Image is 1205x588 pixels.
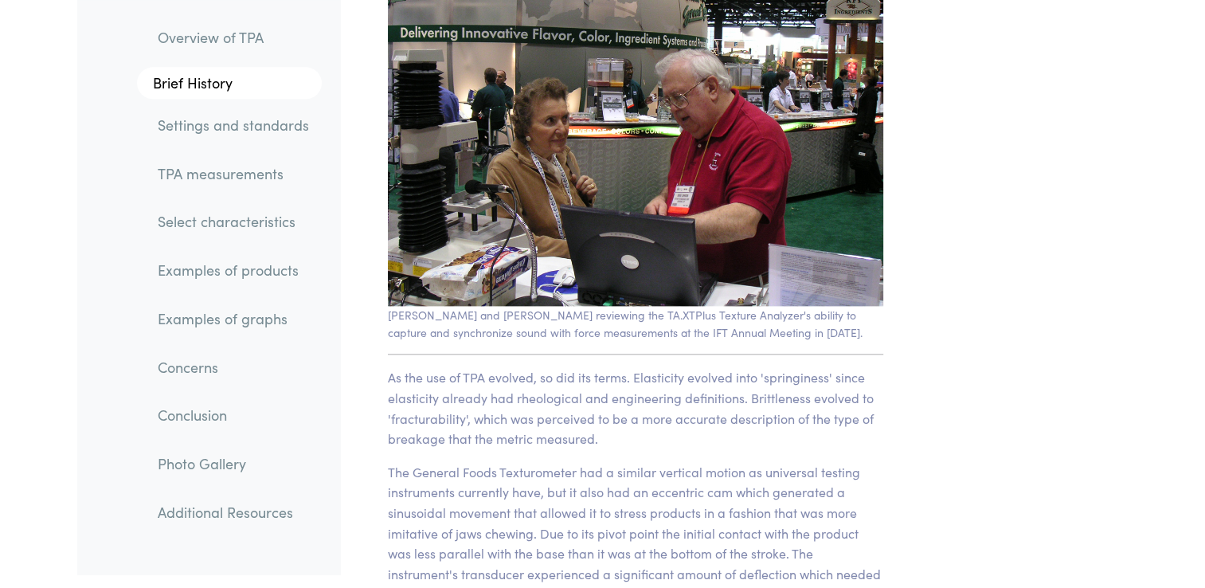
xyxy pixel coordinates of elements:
a: Settings and standards [145,107,322,143]
p: [PERSON_NAME] and [PERSON_NAME] reviewing the TA.XTPlus Texture Analyzer's ability to capture and... [388,306,884,342]
a: Select characteristics [145,204,322,241]
a: Additional Resources [145,494,322,531]
a: Concerns [145,349,322,386]
a: TPA measurements [145,155,322,192]
a: Examples of products [145,253,322,289]
a: Brief History [137,68,322,100]
a: Photo Gallery [145,445,322,482]
p: As the use of TPA evolved, so did its terms. Elasticity evolved into 'springiness' since elastici... [388,367,884,449]
a: Conclusion [145,398,322,434]
a: Overview of TPA [145,19,322,56]
a: Examples of graphs [145,300,322,337]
